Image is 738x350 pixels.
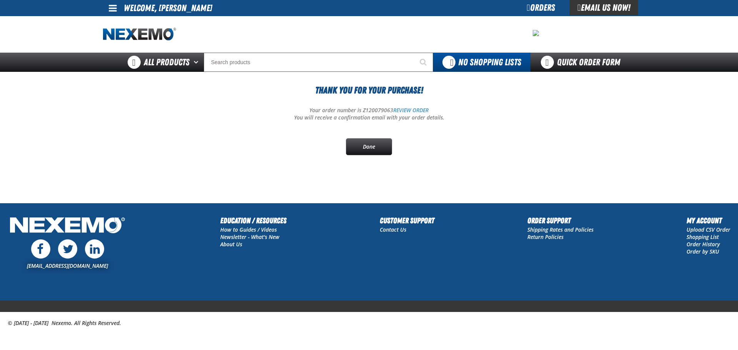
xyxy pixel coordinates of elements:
a: Contact Us [380,226,406,233]
button: Start Searching [414,53,433,72]
img: 792e258ba9f2e0418e18c59e573ab877.png [533,30,539,36]
a: About Us [220,241,242,248]
h2: Customer Support [380,215,434,226]
a: Order History [686,241,720,248]
p: You will receive a confirmation email with your order details. [103,114,635,121]
a: How to Guides / Videos [220,226,277,233]
h2: Order Support [527,215,593,226]
span: No Shopping Lists [458,57,521,68]
a: Done [346,138,392,155]
h2: Education / Resources [220,215,286,226]
a: Shopping List [686,233,719,241]
img: Nexemo Logo [8,215,127,237]
input: Search [204,53,433,72]
span: All Products [144,55,189,69]
h1: Thank You For Your Purchase! [103,83,635,97]
a: Return Policies [527,233,563,241]
a: Quick Order Form [530,53,635,72]
a: Shipping Rates and Policies [527,226,593,233]
img: Nexemo logo [103,28,176,41]
h2: My Account [686,215,730,226]
a: [EMAIL_ADDRESS][DOMAIN_NAME] [27,262,108,269]
a: REVIEW ORDER [393,106,429,114]
a: Home [103,28,176,41]
a: Upload CSV Order [686,226,730,233]
button: Open All Products pages [191,53,204,72]
a: Newsletter - What's New [220,233,279,241]
button: You do not have available Shopping Lists. Open to Create a New List [433,53,530,72]
a: Order by SKU [686,248,719,255]
p: Your order number is Z120079063 [103,107,635,114]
